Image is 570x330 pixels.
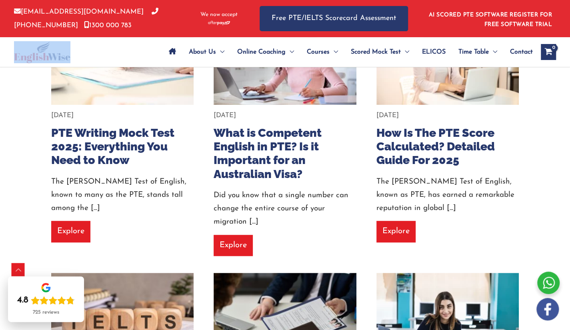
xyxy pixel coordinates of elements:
span: About Us [189,38,216,66]
span: Time Table [458,38,489,66]
a: About UsMenu Toggle [182,38,231,66]
span: [DATE] [214,112,236,119]
a: AI SCORED PTE SOFTWARE REGISTER FOR FREE SOFTWARE TRIAL [429,12,552,28]
a: Time TableMenu Toggle [452,38,504,66]
a: CoursesMenu Toggle [300,38,344,66]
a: [EMAIL_ADDRESS][DOMAIN_NAME] [14,8,144,15]
a: [PHONE_NUMBER] [14,8,158,28]
a: PTE Writing Mock Test 2025: Everything You Need to Know [51,126,174,167]
span: Menu Toggle [330,38,338,66]
span: Menu Toggle [286,38,294,66]
a: View Shopping Cart, empty [541,44,556,60]
span: [DATE] [376,112,399,119]
div: The [PERSON_NAME] Test of English, known as PTE, has earned a remarkable reputation in global [...] [376,175,519,215]
div: The [PERSON_NAME] Test of English, known to many as the PTE, stands tall among the [...] [51,175,194,215]
a: What is Competent English in PTE? Is it Important for an Australian Visa? [214,126,322,181]
span: Contact [510,38,533,66]
div: 725 reviews [33,309,59,316]
div: 4.8 [17,295,28,306]
a: Explore [51,221,90,242]
a: Scored Mock TestMenu Toggle [344,38,416,66]
span: Scored Mock Test [351,38,401,66]
span: We now accept [200,11,238,19]
img: cropped-ew-logo [14,41,70,63]
span: Menu Toggle [401,38,409,66]
span: Menu Toggle [216,38,224,66]
a: Contact [504,38,533,66]
span: Courses [307,38,330,66]
a: Online CoachingMenu Toggle [231,38,300,66]
a: Explore [376,221,416,242]
nav: Site Navigation: Main Menu [162,38,533,66]
a: ELICOS [416,38,452,66]
a: Explore [214,235,253,256]
span: [DATE] [51,112,74,119]
aside: Header Widget 1 [424,6,556,32]
span: Online Coaching [237,38,286,66]
a: 1300 000 783 [84,22,132,29]
a: Free PTE/IELTS Scorecard Assessment [260,6,408,31]
span: Menu Toggle [489,38,497,66]
div: Rating: 4.8 out of 5 [17,295,75,306]
span: ELICOS [422,38,446,66]
img: white-facebook.png [536,298,559,320]
a: How Is The PTE Score Calculated? Detailed Guide For 2025 [376,126,495,167]
div: Did you know that a single number can change the entire course of your migration [...] [214,189,356,229]
img: Afterpay-Logo [208,21,230,25]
